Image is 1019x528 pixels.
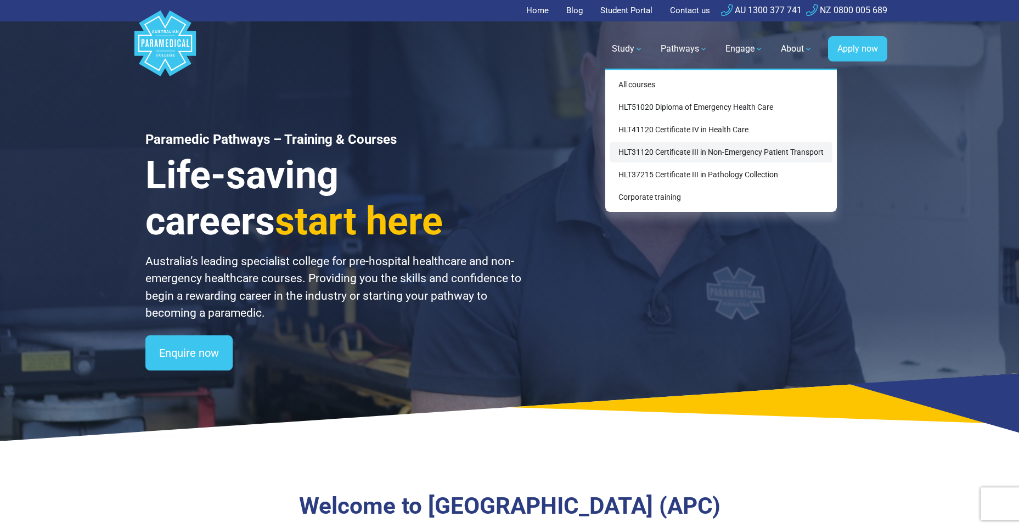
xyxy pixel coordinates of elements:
div: Study [605,69,837,212]
a: Engage [719,33,770,64]
a: Pathways [654,33,714,64]
a: HLT31120 Certificate III in Non-Emergency Patient Transport [610,142,832,162]
a: Apply now [828,36,887,61]
a: HLT37215 Certificate III in Pathology Collection [610,165,832,185]
a: AU 1300 377 741 [721,5,802,15]
p: Australia’s leading specialist college for pre-hospital healthcare and non-emergency healthcare c... [145,253,523,322]
a: Australian Paramedical College [132,21,198,77]
a: All courses [610,75,832,95]
a: HLT41120 Certificate IV in Health Care [610,120,832,140]
a: HLT51020 Diploma of Emergency Health Care [610,97,832,117]
a: About [774,33,819,64]
a: Enquire now [145,335,233,370]
a: Study [605,33,650,64]
span: start here [275,199,443,244]
h1: Paramedic Pathways – Training & Courses [145,132,523,148]
h3: Welcome to [GEOGRAPHIC_DATA] (APC) [194,492,825,520]
a: NZ 0800 005 689 [806,5,887,15]
h3: Life-saving careers [145,152,523,244]
a: Corporate training [610,187,832,207]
